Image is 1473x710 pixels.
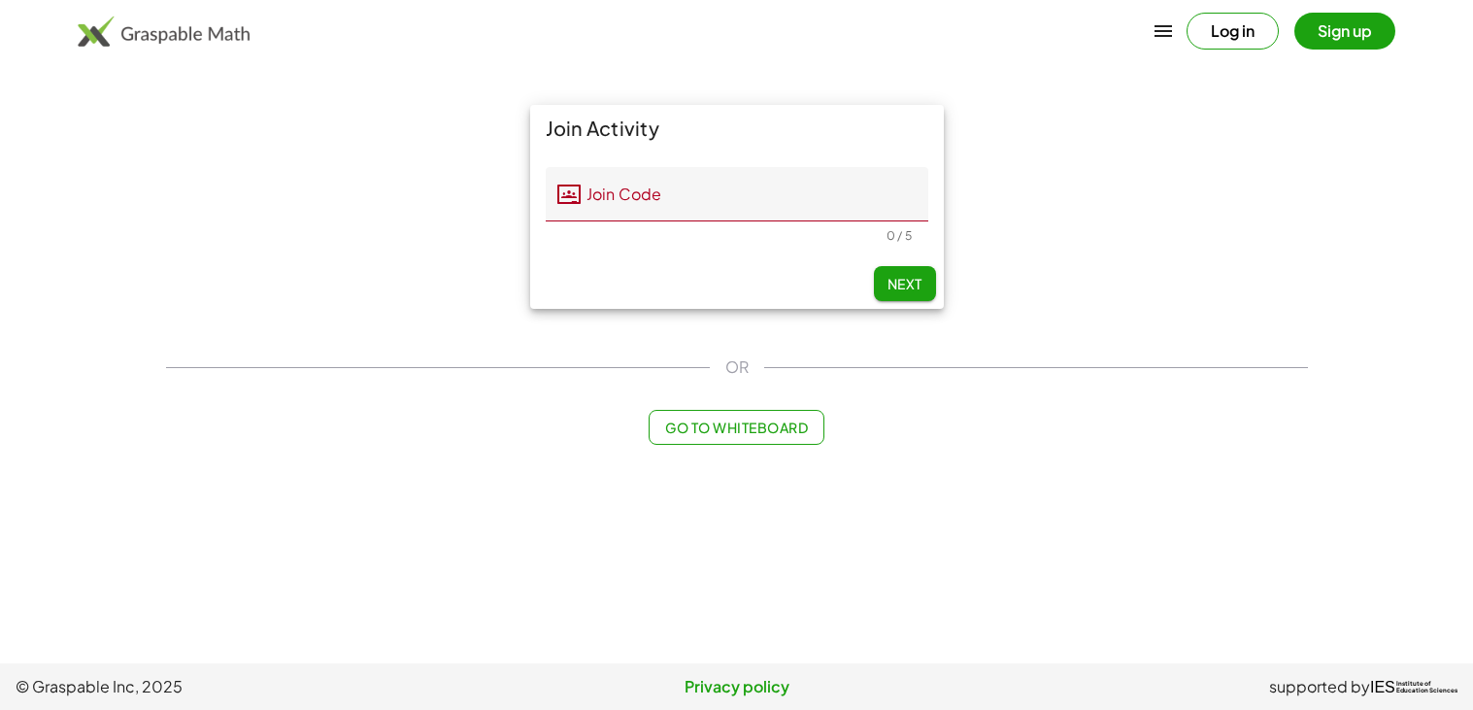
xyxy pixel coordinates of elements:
[874,266,936,301] button: Next
[1187,13,1279,50] button: Log in
[665,419,808,436] span: Go to Whiteboard
[1396,681,1457,694] span: Institute of Education Sciences
[1370,675,1457,698] a: IESInstitute ofEducation Sciences
[887,275,921,292] span: Next
[887,228,913,243] div: 0 / 5
[530,105,944,152] div: Join Activity
[1294,13,1395,50] button: Sign up
[496,675,977,698] a: Privacy policy
[1269,675,1370,698] span: supported by
[649,410,824,445] button: Go to Whiteboard
[16,675,496,698] span: © Graspable Inc, 2025
[725,355,749,379] span: OR
[1370,678,1395,696] span: IES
